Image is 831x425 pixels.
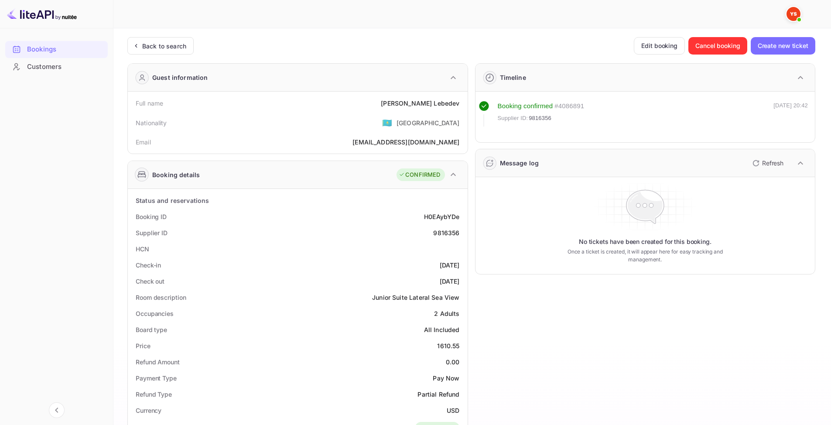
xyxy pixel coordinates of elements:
[136,293,186,302] div: Room description
[424,325,460,334] div: All Included
[751,37,815,55] button: Create new ticket
[136,260,161,270] div: Check-in
[397,118,460,127] div: [GEOGRAPHIC_DATA]
[5,58,108,75] div: Customers
[136,357,180,367] div: Refund Amount
[773,101,808,127] div: [DATE] 20:42
[136,277,164,286] div: Check out
[136,374,177,383] div: Payment Type
[136,196,209,205] div: Status and reservations
[434,309,459,318] div: 2 Adults
[142,41,186,51] div: Back to search
[498,101,553,111] div: Booking confirmed
[136,212,167,221] div: Booking ID
[554,248,736,264] p: Once a ticket is created, it will appear here for easy tracking and management.
[136,406,161,415] div: Currency
[500,73,526,82] div: Timeline
[49,402,65,418] button: Collapse navigation
[498,114,528,123] span: Supplier ID:
[5,58,108,75] a: Customers
[424,212,459,221] div: H0EAybYDe
[152,170,200,179] div: Booking details
[437,341,459,350] div: 1610.55
[446,357,460,367] div: 0.00
[136,244,149,254] div: HCN
[417,390,459,399] div: Partial Refund
[747,156,787,170] button: Refresh
[688,37,747,55] button: Cancel booking
[136,118,167,127] div: Nationality
[5,41,108,58] div: Bookings
[381,99,459,108] div: [PERSON_NAME] Lebedev
[352,137,459,147] div: [EMAIL_ADDRESS][DOMAIN_NAME]
[762,158,783,168] p: Refresh
[433,228,459,237] div: 9816356
[152,73,208,82] div: Guest information
[5,41,108,57] a: Bookings
[447,406,459,415] div: USD
[440,277,460,286] div: [DATE]
[382,115,392,130] span: United States
[27,45,103,55] div: Bookings
[579,237,711,246] p: No tickets have been created for this booking.
[27,62,103,72] div: Customers
[136,228,168,237] div: Supplier ID
[787,7,800,21] img: Yandex Support
[399,171,440,179] div: CONFIRMED
[372,293,459,302] div: Junior Suite Lateral Sea View
[136,390,172,399] div: Refund Type
[7,7,77,21] img: LiteAPI logo
[554,101,584,111] div: # 4086891
[136,341,150,350] div: Price
[136,309,174,318] div: Occupancies
[136,137,151,147] div: Email
[136,325,167,334] div: Board type
[634,37,685,55] button: Edit booking
[136,99,163,108] div: Full name
[433,374,459,383] div: Pay Now
[529,114,551,123] span: 9816356
[440,260,460,270] div: [DATE]
[500,158,539,168] div: Message log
